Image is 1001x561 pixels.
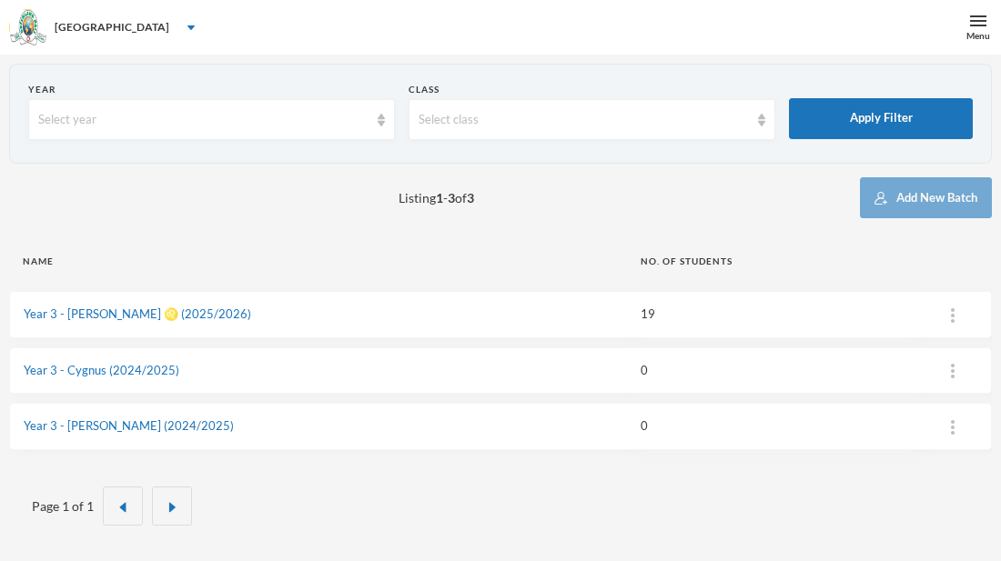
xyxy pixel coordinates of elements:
td: 19 [627,291,915,338]
th: No. of students [627,241,915,282]
div: Class [409,83,775,96]
div: Select class [419,111,749,129]
img: ... [951,420,955,435]
a: Year 3 - [PERSON_NAME] ♌️ (2025/2026) [24,306,251,321]
img: ... [951,308,955,323]
div: Page 1 of 1 [32,496,94,516]
b: 3 [448,190,455,205]
a: Year 3 - [PERSON_NAME] (2024/2025) [24,418,234,433]
b: 3 [467,190,474,205]
th: Name [9,241,627,282]
div: [GEOGRAPHIC_DATA] [55,19,169,35]
div: Menu [966,29,990,43]
button: Add New Batch [860,177,992,218]
button: Apply Filter [789,98,973,139]
div: Year [28,83,395,96]
div: Select year [38,111,369,129]
b: 1 [436,190,443,205]
img: ... [951,364,955,378]
a: Year 3 - Cygnus (2024/2025) [24,363,179,377]
span: Listing - of [399,188,474,207]
td: 0 [627,347,915,395]
img: logo [10,10,46,46]
td: 0 [627,403,915,450]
